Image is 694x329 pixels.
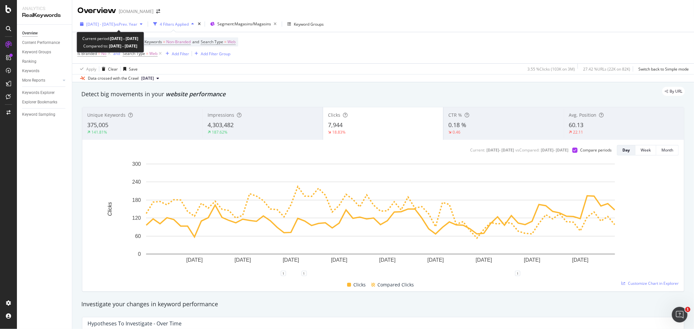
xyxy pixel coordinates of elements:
[641,147,651,153] div: Week
[628,281,679,286] span: Customize Chart in Explorer
[527,66,575,72] div: 3.55 % Clicks ( 103K on 3M )
[208,19,279,29] button: Segment:Magasins/Magasins
[573,129,583,135] div: 22.11
[197,21,202,27] div: times
[77,5,116,16] div: Overview
[22,12,67,19] div: RealKeywords
[82,35,139,42] div: Current period:
[569,121,584,129] span: 60.13
[448,121,466,129] span: 0.18 %
[192,39,199,45] span: and
[139,74,162,82] button: [DATE]
[101,49,106,58] span: No
[448,112,462,118] span: CTR %
[22,77,61,84] a: More Reports
[212,129,227,135] div: 187.62%
[621,281,679,286] a: Customize Chart in Explorer
[217,21,271,27] span: Segment: Magasins/Magasins
[151,19,197,29] button: 4 Filters Applied
[470,147,485,153] div: Current:
[661,147,673,153] div: Month
[108,66,118,72] div: Clear
[115,21,137,27] span: vs Prev. Year
[354,281,366,289] span: Clicks
[235,257,251,263] text: [DATE]
[22,99,57,106] div: Explorer Bookmarks
[331,257,347,263] text: [DATE]
[91,129,107,135] div: 141.81%
[22,89,67,96] a: Keywords Explorer
[132,179,141,185] text: 240
[541,147,568,153] div: [DATE] - [DATE]
[662,87,685,96] div: legacy label
[672,307,687,322] iframe: Intercom live chat
[86,66,96,72] div: Apply
[22,5,67,12] div: Analytics
[379,257,395,263] text: [DATE]
[283,257,299,263] text: [DATE]
[670,89,682,93] span: By URL
[685,307,690,312] span: 1
[515,147,539,153] div: vs Compared :
[141,75,154,81] span: 2025 Aug. 3rd
[146,51,148,56] span: =
[22,89,55,96] div: Keywords Explorer
[88,320,182,327] div: Hypotheses to Investigate - Over Time
[87,121,108,129] span: 375,005
[22,49,51,56] div: Keyword Groups
[86,21,115,27] span: [DATE] - [DATE]
[119,8,154,15] div: [DOMAIN_NAME]
[87,112,126,118] span: Unique Keywords
[121,64,138,74] button: Save
[88,75,139,81] div: Data crossed with the Crawl
[227,37,236,46] span: Web
[22,58,67,65] a: Ranking
[192,50,230,58] button: Add Filter Group
[108,43,138,49] b: [DATE] - [DATE]
[99,64,118,74] button: Clear
[129,66,138,72] div: Save
[22,39,60,46] div: Content Performance
[208,121,234,129] span: 4,303,482
[132,197,141,203] text: 180
[378,281,414,289] span: Compared Clicks
[453,129,460,135] div: 0.46
[636,64,689,74] button: Switch back to Simple mode
[110,36,139,41] b: [DATE] - [DATE]
[476,257,492,263] text: [DATE]
[83,42,138,50] div: Compared to:
[22,68,67,74] a: Keywords
[281,271,286,276] div: 1
[160,21,189,27] div: 4 Filters Applied
[186,257,203,263] text: [DATE]
[107,202,113,216] text: Clicks
[123,51,145,56] span: Search Type
[22,99,67,106] a: Explorer Bookmarks
[302,271,307,276] div: 1
[113,51,120,56] div: and
[113,50,120,57] button: and
[201,39,223,45] span: Search Type
[88,161,674,273] svg: A chart.
[580,147,612,153] div: Compare periods
[22,58,36,65] div: Ranking
[138,251,141,257] text: 0
[77,19,145,29] button: [DATE] - [DATE]vsPrev. Year
[22,111,55,118] div: Keyword Sampling
[81,300,685,309] div: Investigate your changes in keyword performance
[201,51,230,57] div: Add Filter Group
[22,68,39,74] div: Keywords
[149,49,157,58] span: Web
[622,147,630,153] div: Day
[638,66,689,72] div: Switch back to Simple mode
[572,257,588,263] text: [DATE]
[486,147,514,153] div: [DATE] - [DATE]
[77,51,97,56] span: Is Branded
[328,121,343,129] span: 7,944
[583,66,630,72] div: 27.42 % URLs ( 22K on 82K )
[656,145,679,155] button: Month
[617,145,635,155] button: Day
[132,215,141,221] text: 120
[77,64,96,74] button: Apply
[22,49,67,56] a: Keyword Groups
